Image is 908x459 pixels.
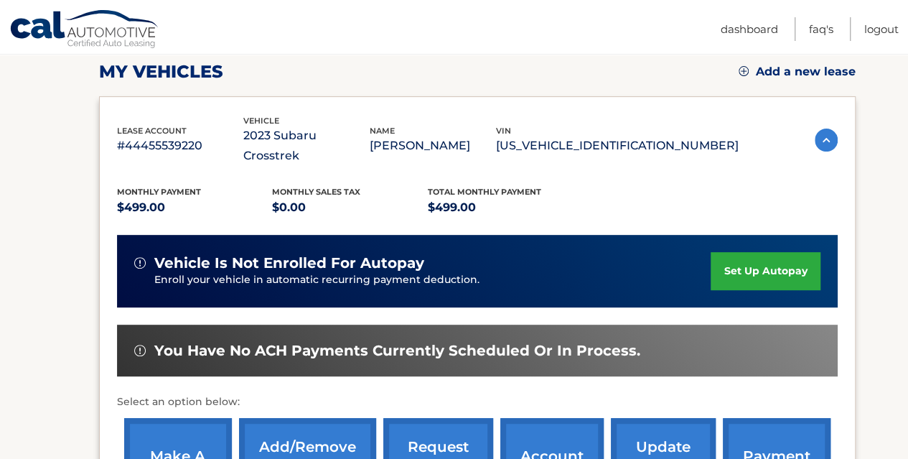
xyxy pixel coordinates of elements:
span: vin [496,126,511,136]
a: Logout [864,17,899,41]
img: alert-white.svg [134,257,146,269]
p: [US_VEHICLE_IDENTIFICATION_NUMBER] [496,136,739,156]
span: Total Monthly Payment [428,187,541,197]
span: lease account [117,126,187,136]
p: Enroll your vehicle in automatic recurring payment deduction. [154,272,711,288]
a: FAQ's [809,17,833,41]
img: accordion-active.svg [815,129,838,152]
p: [PERSON_NAME] [370,136,496,156]
img: add.svg [739,66,749,76]
span: Monthly sales Tax [272,187,360,197]
h2: my vehicles [99,61,223,83]
img: alert-white.svg [134,345,146,356]
span: vehicle [243,116,279,126]
span: name [370,126,395,136]
p: $499.00 [117,198,273,218]
a: Add a new lease [739,65,856,79]
a: Cal Automotive [9,9,160,51]
p: Select an option below: [117,394,838,411]
a: set up autopay [711,252,820,290]
p: 2023 Subaru Crosstrek [243,126,370,166]
p: #44455539220 [117,136,243,156]
span: Monthly Payment [117,187,201,197]
p: $0.00 [272,198,428,218]
span: vehicle is not enrolled for autopay [154,254,424,272]
a: Dashboard [721,17,778,41]
p: $499.00 [428,198,584,218]
span: You have no ACH payments currently scheduled or in process. [154,342,640,360]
